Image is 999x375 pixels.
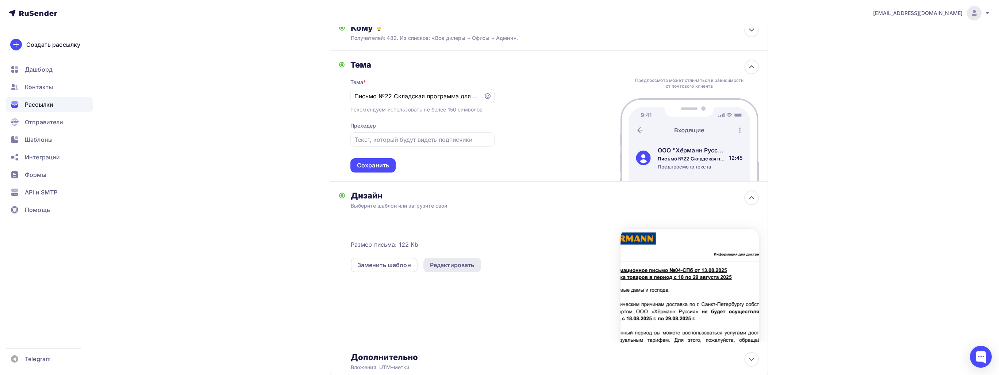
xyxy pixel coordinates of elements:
[25,188,57,197] span: API и SMTP
[658,155,726,162] div: Письмо №22 Складская программа для противопожарных дверей [PERSON_NAME] HC60N-1
[351,23,759,33] div: Кому
[729,154,743,162] div: 12:45
[351,240,419,249] span: Размер письма: 122 Kb
[25,355,51,363] span: Telegram
[633,77,746,89] div: Предпросмотр может отличаться в зависимости от почтового клиента
[25,170,46,179] span: Формы
[6,80,93,94] a: Контакты
[430,261,474,269] div: Редактировать
[658,146,726,155] div: ООО "Хёрманн Руссия"
[6,132,93,147] a: Шаблоны
[357,261,411,269] div: Заменить шаблон
[351,34,718,42] div: Получателей: 482. Из списков: «Все дилеры + Офисы + Админ».
[350,79,366,86] div: Тема
[351,202,718,209] div: Выберите шаблон или загрузите свой
[6,167,93,182] a: Формы
[6,62,93,77] a: Дашборд
[354,135,490,144] input: Текст, который будут видеть подписчики
[351,364,718,371] div: Вложения, UTM–метки
[25,118,64,126] span: Отправители
[351,352,759,362] div: Дополнительно
[357,161,389,170] div: Сохранить
[26,40,80,49] div: Создать рассылку
[658,163,726,170] div: Предпросмотр текста
[25,135,53,144] span: Шаблоны
[6,97,93,112] a: Рассылки
[25,205,50,214] span: Помощь
[354,92,479,101] input: Укажите тему письма
[350,60,495,70] div: Тема
[25,153,60,162] span: Интеграции
[350,122,376,129] div: Прехедер
[25,83,53,91] span: Контакты
[25,100,53,109] span: Рассылки
[350,106,483,113] div: Рекомендуем использовать не более 150 символов
[873,6,990,20] a: [EMAIL_ADDRESS][DOMAIN_NAME]
[351,190,759,201] div: Дизайн
[25,65,53,74] span: Дашборд
[6,115,93,129] a: Отправители
[873,10,963,17] span: [EMAIL_ADDRESS][DOMAIN_NAME]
